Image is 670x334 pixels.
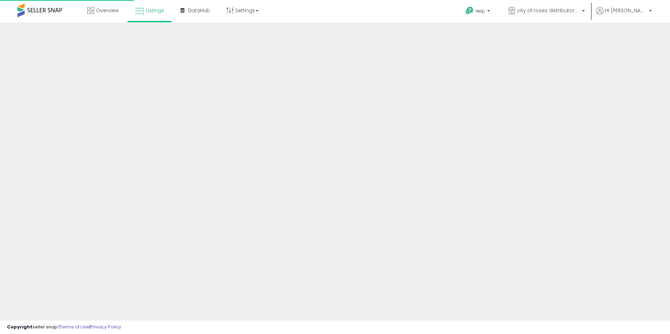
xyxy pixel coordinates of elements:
[188,7,210,14] span: DataHub
[517,7,580,14] span: city of roses distributors llc
[146,7,164,14] span: Listings
[96,7,119,14] span: Overview
[465,6,474,15] i: Get Help
[596,7,652,23] a: Hi [PERSON_NAME]
[460,1,497,23] a: Help
[476,8,485,14] span: Help
[605,7,647,14] span: Hi [PERSON_NAME]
